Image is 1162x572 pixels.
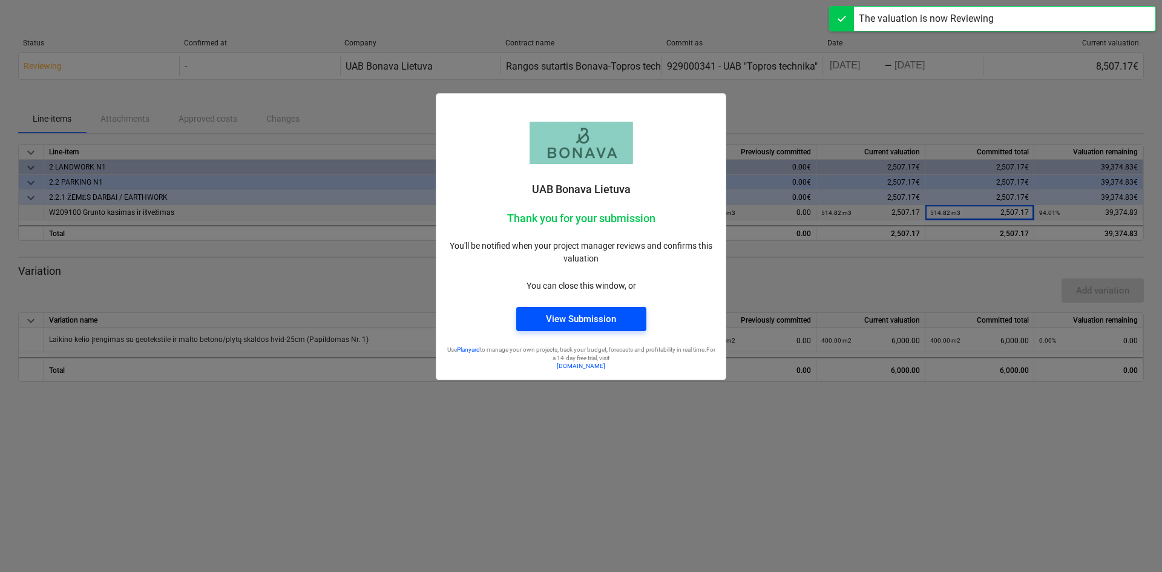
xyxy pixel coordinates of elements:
[859,12,994,26] div: The valuation is now Reviewing
[446,280,716,292] p: You can close this window, or
[457,346,480,353] a: Planyard
[446,182,716,197] p: UAB Bonava Lietuva
[446,211,716,226] p: Thank you for your submission
[546,311,616,327] div: View Submission
[446,240,716,265] p: You'll be notified when your project manager reviews and confirms this valuation
[557,363,605,369] a: [DOMAIN_NAME]
[516,307,646,331] button: View Submission
[446,346,716,362] p: Use to manage your own projects, track your budget, forecasts and profitability in real time. For...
